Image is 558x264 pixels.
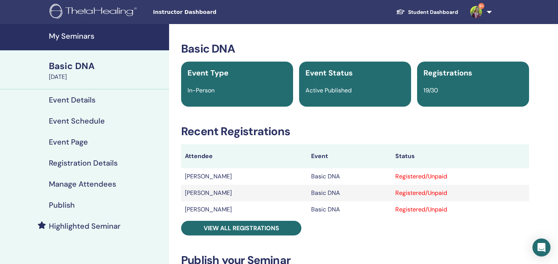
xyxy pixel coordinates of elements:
div: Registered/Unpaid [395,172,525,181]
h3: Recent Registrations [181,125,529,138]
h4: My Seminars [49,32,165,41]
div: Basic DNA [49,60,165,72]
span: In-Person [188,86,215,94]
td: Basic DNA [307,168,392,185]
div: Open Intercom Messenger [532,238,550,256]
span: Event Status [305,68,353,78]
h4: Manage Attendees [49,180,116,189]
span: Event Type [188,68,228,78]
td: Basic DNA [307,201,392,218]
a: Student Dashboard [390,5,464,19]
span: 19/30 [423,86,438,94]
h4: Registration Details [49,158,118,167]
img: logo.png [50,4,139,21]
td: [PERSON_NAME] [181,201,307,218]
h4: Highlighted Seminar [49,222,121,231]
h4: Event Schedule [49,116,105,125]
th: Status [392,144,529,168]
span: Active Published [305,86,352,94]
img: graduation-cap-white.svg [396,9,405,15]
span: Instructor Dashboard [153,8,266,16]
span: Registrations [423,68,472,78]
h4: Publish [49,201,75,210]
th: Attendee [181,144,307,168]
span: 9+ [478,3,484,9]
img: default.jpg [470,6,482,18]
div: [DATE] [49,72,165,81]
h4: Event Page [49,137,88,146]
td: [PERSON_NAME] [181,185,307,201]
a: Basic DNA[DATE] [44,60,169,81]
a: View all registrations [181,221,301,235]
h4: Event Details [49,95,95,104]
h3: Basic DNA [181,42,529,56]
td: Basic DNA [307,185,392,201]
span: View all registrations [204,224,279,232]
div: Registered/Unpaid [395,189,525,198]
td: [PERSON_NAME] [181,168,307,185]
div: Registered/Unpaid [395,205,525,214]
th: Event [307,144,392,168]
